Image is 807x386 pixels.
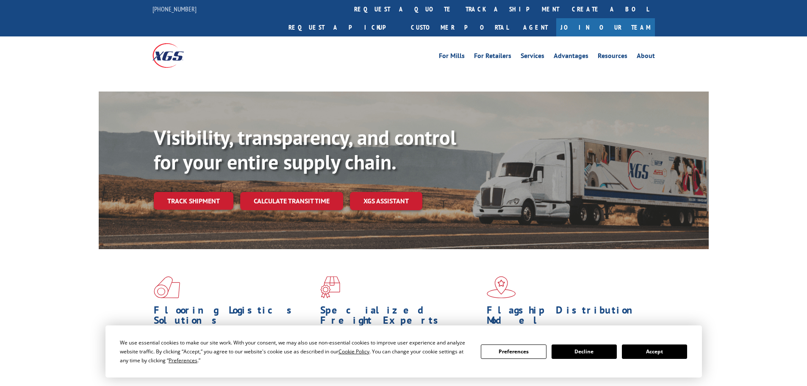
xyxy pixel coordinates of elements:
[487,305,647,330] h1: Flagship Distribution Model
[556,18,655,36] a: Join Our Team
[154,305,314,330] h1: Flooring Logistics Solutions
[120,338,471,365] div: We use essential cookies to make our site work. With your consent, we may also use non-essential ...
[105,325,702,378] div: Cookie Consent Prompt
[474,53,511,62] a: For Retailers
[169,357,197,364] span: Preferences
[350,192,422,210] a: XGS ASSISTANT
[552,344,617,359] button: Decline
[515,18,556,36] a: Agent
[487,276,516,298] img: xgs-icon-flagship-distribution-model-red
[521,53,544,62] a: Services
[481,344,546,359] button: Preferences
[320,276,340,298] img: xgs-icon-focused-on-flooring-red
[622,344,687,359] button: Accept
[154,276,180,298] img: xgs-icon-total-supply-chain-intelligence-red
[282,18,405,36] a: Request a pickup
[320,305,480,330] h1: Specialized Freight Experts
[153,5,197,13] a: [PHONE_NUMBER]
[554,53,588,62] a: Advantages
[637,53,655,62] a: About
[240,192,343,210] a: Calculate transit time
[598,53,627,62] a: Resources
[338,348,369,355] span: Cookie Policy
[154,124,456,175] b: Visibility, transparency, and control for your entire supply chain.
[439,53,465,62] a: For Mills
[405,18,515,36] a: Customer Portal
[154,192,233,210] a: Track shipment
